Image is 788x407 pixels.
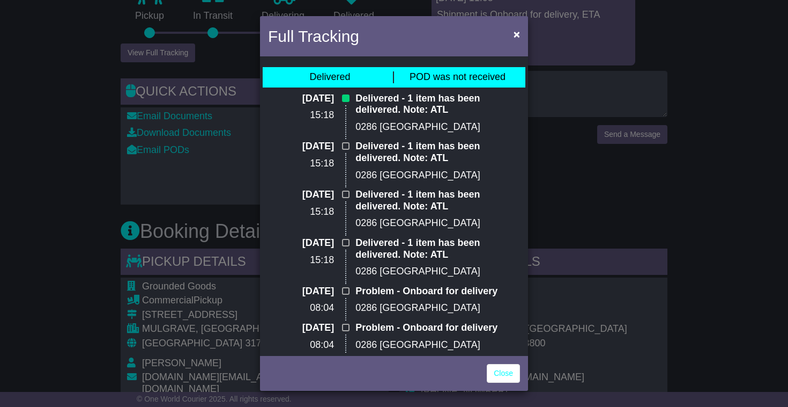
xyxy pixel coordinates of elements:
[268,302,334,314] p: 08:04
[355,322,520,334] p: Problem - Onboard for delivery
[487,364,520,383] a: Close
[268,322,334,334] p: [DATE]
[268,255,334,266] p: 15:18
[508,23,525,45] button: Close
[355,339,520,351] p: 0286 [GEOGRAPHIC_DATA]
[410,71,505,82] span: POD was not received
[355,189,520,212] p: Delivered - 1 item has been delivered. Note: ATL
[268,189,334,201] p: [DATE]
[355,93,520,116] p: Delivered - 1 item has been delivered. Note: ATL
[268,286,334,297] p: [DATE]
[355,217,520,229] p: 0286 [GEOGRAPHIC_DATA]
[355,302,520,314] p: 0286 [GEOGRAPHIC_DATA]
[268,93,334,105] p: [DATE]
[355,286,520,297] p: Problem - Onboard for delivery
[268,339,334,351] p: 08:04
[268,206,334,218] p: 15:18
[268,141,334,152] p: [DATE]
[268,237,334,249] p: [DATE]
[268,24,359,48] h4: Full Tracking
[514,28,520,40] span: ×
[355,170,520,181] p: 0286 [GEOGRAPHIC_DATA]
[355,121,520,133] p: 0286 [GEOGRAPHIC_DATA]
[268,158,334,170] p: 15:18
[355,141,520,164] p: Delivered - 1 item has been delivered. Note: ATL
[309,71,350,83] div: Delivered
[355,237,520,260] p: Delivered - 1 item has been delivered. Note: ATL
[268,110,334,121] p: 15:18
[355,266,520,278] p: 0286 [GEOGRAPHIC_DATA]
